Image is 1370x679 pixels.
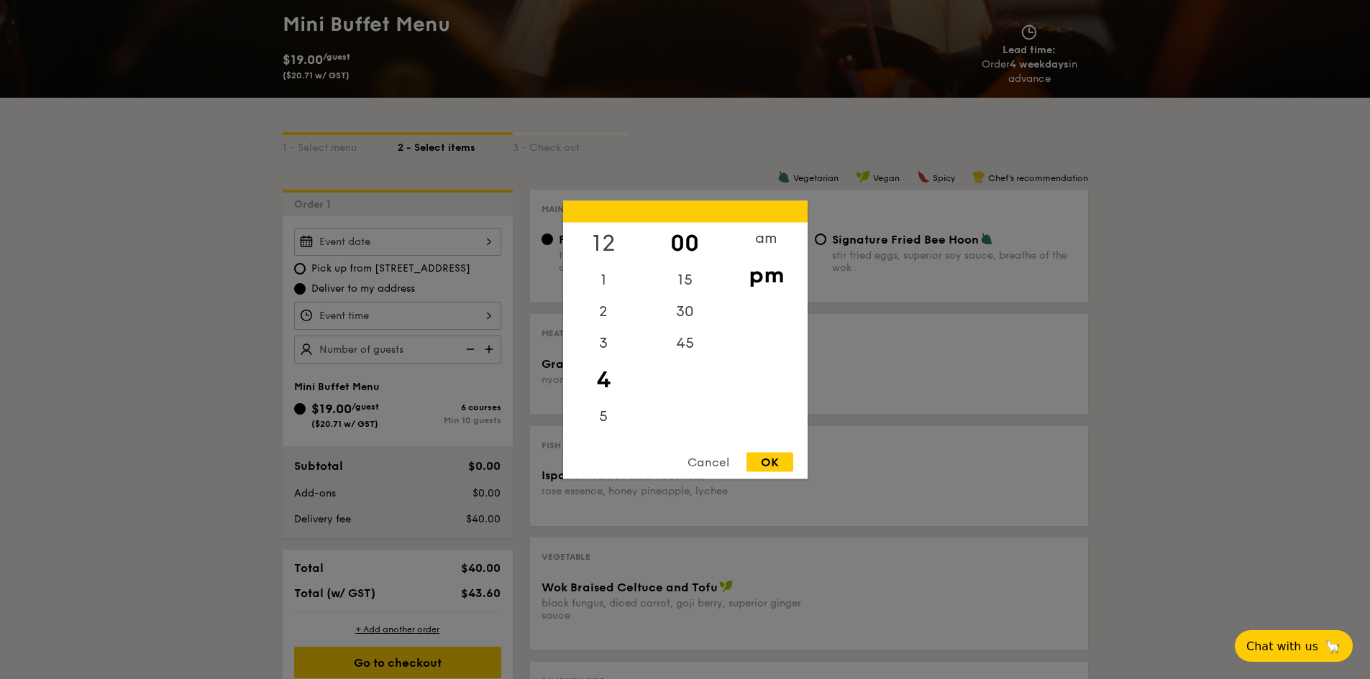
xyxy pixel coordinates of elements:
[1246,639,1318,653] span: Chat with us
[563,264,644,295] div: 1
[1235,630,1353,662] button: Chat with us🦙
[563,295,644,327] div: 2
[563,222,644,264] div: 12
[726,254,807,295] div: pm
[644,327,726,359] div: 45
[563,359,644,400] div: 4
[1324,638,1341,655] span: 🦙
[644,222,726,264] div: 00
[644,295,726,327] div: 30
[644,264,726,295] div: 15
[563,327,644,359] div: 3
[746,452,793,471] div: OK
[563,400,644,432] div: 5
[673,452,744,471] div: Cancel
[726,222,807,254] div: am
[563,432,644,463] div: 6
